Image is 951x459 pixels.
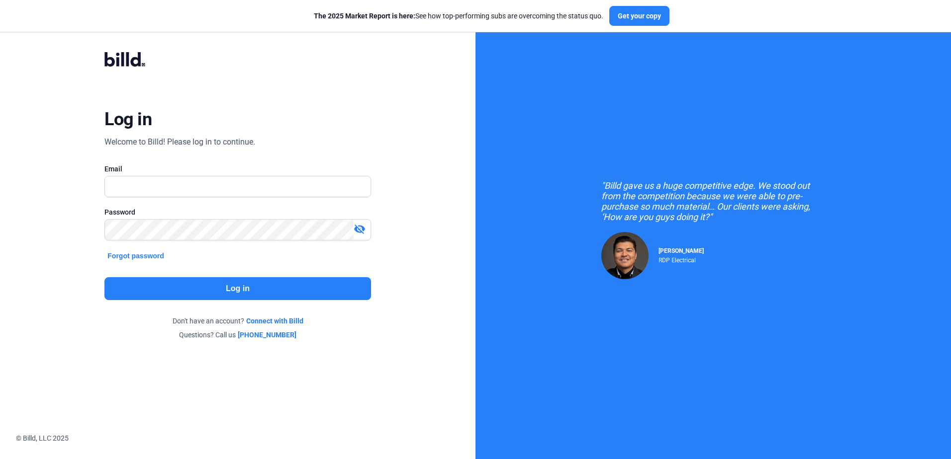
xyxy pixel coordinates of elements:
button: Log in [104,277,371,300]
img: Raul Pacheco [601,232,649,279]
div: RDP Electrical [659,254,704,264]
div: "Billd gave us a huge competitive edge. We stood out from the competition because we were able to... [601,180,825,222]
div: Don't have an account? [104,316,371,326]
button: Forgot password [104,250,167,261]
div: Questions? Call us [104,330,371,340]
a: Connect with Billd [246,316,303,326]
div: Welcome to Billd! Please log in to continue. [104,136,255,148]
button: Get your copy [609,6,669,26]
mat-icon: visibility_off [354,223,366,235]
span: The 2025 Market Report is here: [314,12,415,20]
div: See how top-performing subs are overcoming the status quo. [314,11,603,21]
a: [PHONE_NUMBER] [238,330,296,340]
div: Log in [104,108,152,130]
div: Password [104,207,371,217]
div: Email [104,164,371,174]
span: [PERSON_NAME] [659,247,704,254]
